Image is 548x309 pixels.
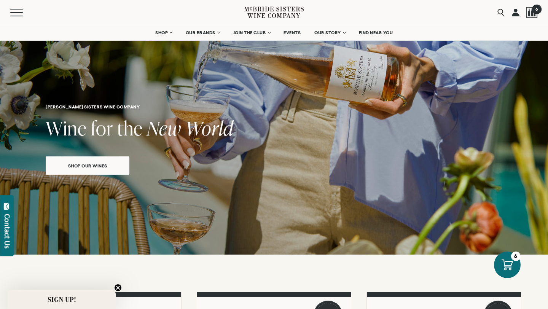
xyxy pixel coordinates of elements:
div: Contact Us [3,214,11,248]
span: SHOP [155,30,168,35]
span: OUR BRANDS [186,30,215,35]
div: SIGN UP!Close teaser [8,290,116,309]
span: Shop our wines [55,158,121,173]
a: SHOP [150,25,177,40]
span: World [185,115,234,141]
a: OUR BRANDS [181,25,225,40]
span: EVENTS [284,30,301,35]
span: JOIN THE CLUB [233,30,266,35]
span: OUR STORY [314,30,341,35]
span: SIGN UP! [48,295,76,304]
span: Wine [46,115,87,141]
a: JOIN THE CLUB [228,25,275,40]
span: the [117,115,143,141]
button: Close teaser [114,284,122,291]
span: New [147,115,181,141]
span: FIND NEAR YOU [359,30,393,35]
a: OUR STORY [309,25,350,40]
div: 6 [511,252,521,261]
a: Shop our wines [46,156,129,175]
a: FIND NEAR YOU [354,25,398,40]
span: 6 [532,4,541,14]
span: for [91,115,113,141]
a: EVENTS [279,25,306,40]
button: Mobile Menu Trigger [10,9,38,16]
h6: [PERSON_NAME] Sisters Wine Company [46,104,411,109]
